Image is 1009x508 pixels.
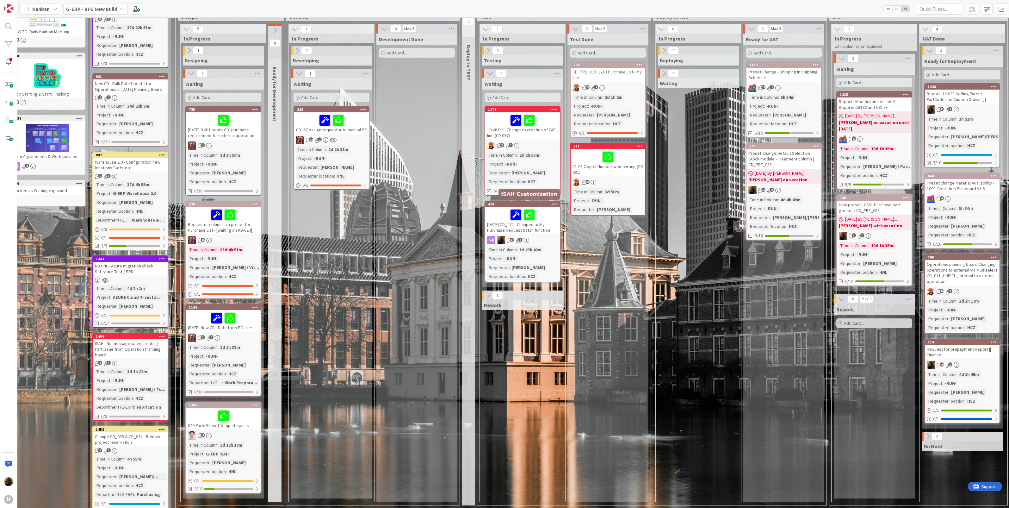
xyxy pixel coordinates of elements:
a: 889Blocked vs Waiting explained [9,180,85,206]
div: 239CD167 Assign requestor to manual PR [294,107,369,134]
div: Time in Column [95,103,125,110]
div: 730 [837,195,912,201]
div: 0/1 [571,129,645,137]
div: Requester [573,206,594,213]
span: : [125,24,126,31]
span: 1 [107,17,111,21]
div: Requester [487,169,509,176]
div: 10d 1h 35m [870,145,895,152]
div: 644 [749,144,821,148]
div: 1h 51m [957,116,975,122]
div: 4d 4h 49m [779,196,802,203]
div: Report - H1023 Adding Parent PartCode and Custom Drawing | [925,90,1000,103]
div: HCZ [611,120,622,127]
span: 2 [770,85,774,89]
span: Support [13,1,29,9]
span: : [117,42,118,49]
span: 1 [98,95,102,99]
span: 3 [98,17,102,21]
div: 2d 2h 38m [327,146,350,153]
span: 2 [770,188,774,192]
span: 2 [318,137,322,141]
div: Requester location [927,142,965,149]
div: 37d 22h 53m [126,24,153,31]
span: : [588,197,589,204]
a: 1248Report - H1023 Adding Parent PartCode and Custom Drawing |NDTime in Column:1h 51mProject:-RUN... [924,83,1000,167]
span: 21 [585,180,590,184]
div: Requester [748,111,770,118]
span: : [877,172,878,179]
img: LC [487,141,495,150]
span: : [117,199,118,206]
span: Add Card... [301,95,321,100]
span: : [786,120,787,127]
div: 0/1 [925,151,1000,159]
div: 24d 22h 9m [126,103,151,110]
div: -RUN- [589,197,604,204]
div: JK [925,195,1000,203]
div: 889 [10,181,85,186]
div: Project [748,103,764,110]
div: 3d 3h 50m [219,152,242,159]
div: Preset Change - Shipping in Shipping Schedule [746,68,821,82]
div: Blocked vs Waiting explained [10,186,85,195]
div: 228Requestor column in a preset for Purchase List - [waiting on KB-624] [186,201,261,234]
div: Requester location [487,178,525,185]
div: Requester location [573,120,610,127]
div: JK [837,135,912,143]
span: : [226,178,227,185]
div: Requester location [296,172,334,179]
div: Time in Column [188,152,218,159]
div: 2d 2h 56m [518,152,541,159]
span: : [956,116,957,122]
div: 1173Preset Change - Shipping in Shipping Schedule [746,62,821,82]
span: Kanban [32,5,50,13]
div: Requester [573,111,594,118]
span: : [869,145,870,152]
div: Time in Column [95,24,125,31]
div: Time in Column [573,94,602,101]
span: 28 [585,85,590,89]
span: 3 [500,143,504,147]
div: Preset Change Default Selection Stock module - Treatment column | CD_PRE_028 [746,149,821,169]
div: HCZ [134,129,145,136]
div: 624CD_PRE_089_1213 Purchase List - My line [571,62,645,82]
span: : [218,152,219,159]
span: : [778,196,779,203]
span: 2 [107,95,111,99]
div: 51821-08 Object Number went wrong (CD 091) [571,143,645,176]
div: 1335 [837,92,912,97]
span: Add Card... [193,95,213,100]
span: : [525,178,526,185]
img: LC [573,178,581,186]
div: Project [927,124,942,131]
a: 887Warehouse 2.0 - Configuration new locations SattstoreTime in Column:37d 4h 55mProject:G-ERP Wa... [92,152,168,250]
div: 889Blocked vs Waiting explained [10,181,85,195]
div: Project [748,205,764,212]
div: Project [573,103,588,110]
span: : [602,94,603,101]
span: 0 / 1 [579,130,585,136]
b: [PERSON_NAME] on vacation until [DATE] [839,119,910,132]
div: 624 [573,63,645,67]
span: : [594,206,595,213]
div: Project [573,197,588,204]
span: Add Card... [932,72,952,78]
b: G-ERP - BFG New Build [66,6,117,12]
span: : [318,164,319,171]
div: [PERSON_NAME] [510,169,547,176]
div: -RUN- [111,111,126,118]
span: 0/29 [101,139,109,145]
div: -RUN- [313,155,327,162]
div: Time in Column [927,116,956,122]
a: Time in Column:37d 22h 53mProject:-RUN-Requester:[PERSON_NAME]Requester location:HCZ0/3 [92,0,168,68]
a: 785[DATE] 9:00 Update CD- purchase requirement for external operationJKTime in Column:3d 3h 50mPr... [185,106,261,196]
div: -RUN- [765,205,780,212]
div: 518 [571,143,645,149]
div: -RUN- [204,160,219,167]
span: : [110,111,111,118]
div: 889 [13,181,85,186]
div: Requester [188,169,210,176]
div: 981 [96,74,168,79]
span: [DATE] By [PERSON_NAME]... [755,170,807,177]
